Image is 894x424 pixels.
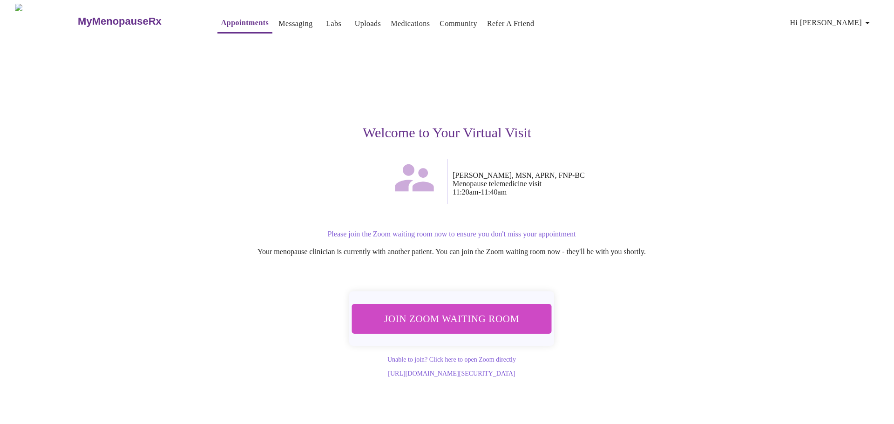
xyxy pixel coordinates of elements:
a: Labs [326,17,341,30]
a: Medications [391,17,430,30]
span: Join Zoom Waiting Room [364,310,539,327]
a: Uploads [355,17,381,30]
a: Unable to join? Click here to open Zoom directly [387,356,516,363]
p: [PERSON_NAME], MSN, APRN, FNP-BC Menopause telemedicine visit 11:20am - 11:40am [453,171,734,196]
p: Please join the Zoom waiting room now to ensure you don't miss your appointment [169,230,734,238]
img: MyMenopauseRx Logo [15,4,77,39]
a: Messaging [278,17,312,30]
button: Community [436,14,481,33]
a: Refer a Friend [487,17,535,30]
h3: MyMenopauseRx [78,15,162,27]
button: Messaging [275,14,316,33]
button: Hi [PERSON_NAME] [786,13,877,32]
button: Join Zoom Waiting Room [352,304,552,334]
a: [URL][DOMAIN_NAME][SECURITY_DATA] [388,370,515,377]
a: Appointments [221,16,269,29]
button: Labs [319,14,349,33]
button: Medications [387,14,433,33]
a: Community [440,17,477,30]
h3: Welcome to Your Virtual Visit [160,125,734,141]
a: MyMenopauseRx [77,5,199,38]
button: Uploads [351,14,385,33]
button: Refer a Friend [483,14,538,33]
button: Appointments [217,13,272,34]
p: Your menopause clinician is currently with another patient. You can join the Zoom waiting room no... [169,248,734,256]
span: Hi [PERSON_NAME] [790,16,873,29]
